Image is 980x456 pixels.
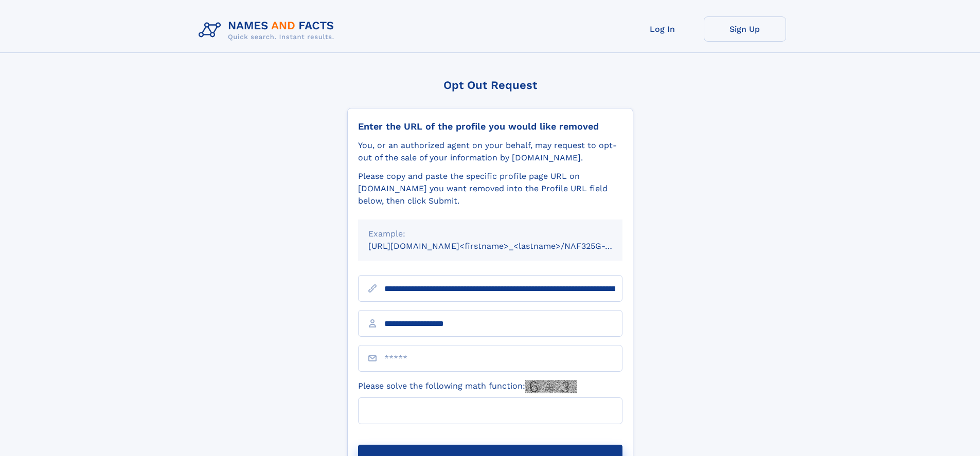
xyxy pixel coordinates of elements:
[347,79,633,92] div: Opt Out Request
[368,228,612,240] div: Example:
[358,380,577,393] label: Please solve the following math function:
[358,121,622,132] div: Enter the URL of the profile you would like removed
[358,139,622,164] div: You, or an authorized agent on your behalf, may request to opt-out of the sale of your informatio...
[358,170,622,207] div: Please copy and paste the specific profile page URL on [DOMAIN_NAME] you want removed into the Pr...
[621,16,704,42] a: Log In
[368,241,642,251] small: [URL][DOMAIN_NAME]<firstname>_<lastname>/NAF325G-xxxxxxxx
[194,16,343,44] img: Logo Names and Facts
[704,16,786,42] a: Sign Up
